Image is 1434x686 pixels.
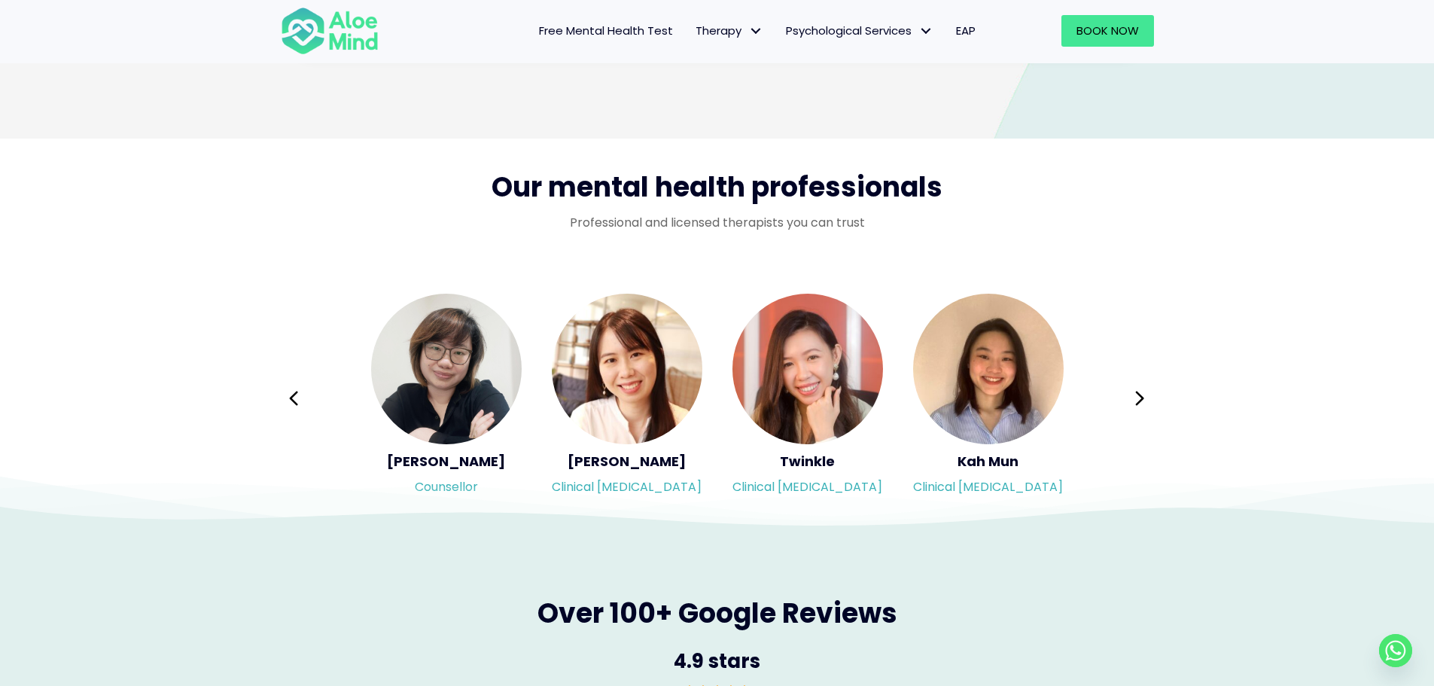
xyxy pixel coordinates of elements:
[1076,23,1139,38] span: Book Now
[786,23,933,38] span: Psychological Services
[913,452,1064,471] h5: Kah Mun
[732,294,883,503] a: <h5>Twinkle</h5><p>Clinical psychologist</p> TwinkleClinical [MEDICAL_DATA]
[732,452,883,471] h5: Twinkle
[371,292,522,505] div: Slide 7 of 3
[696,23,763,38] span: Therapy
[956,23,976,38] span: EAP
[281,214,1154,231] p: Professional and licensed therapists you can trust
[913,294,1064,503] a: <h5>Kah Mun</h5><p>Clinical psychologist</p> Kah MunClinical [MEDICAL_DATA]
[552,294,702,444] img: <h5>Kher Yin</h5><p>Clinical psychologist</p>
[775,15,945,47] a: Psychological ServicesPsychological Services: submenu
[539,23,673,38] span: Free Mental Health Test
[1061,15,1154,47] a: Book Now
[492,168,942,206] span: Our mental health professionals
[684,15,775,47] a: TherapyTherapy: submenu
[528,15,684,47] a: Free Mental Health Test
[537,594,897,633] span: Over 100+ Google Reviews
[732,294,883,444] img: <h5>Twinkle</h5><p>Clinical psychologist</p>
[371,452,522,471] h5: [PERSON_NAME]
[398,15,987,47] nav: Menu
[552,292,702,505] div: Slide 8 of 3
[371,294,522,444] img: <h5>Yvonne</h5><p>Counsellor</p>
[732,292,883,505] div: Slide 9 of 3
[674,648,760,675] span: 4.9 stars
[371,294,522,503] a: <h5>Yvonne</h5><p>Counsellor</p> [PERSON_NAME]Counsellor
[745,20,767,42] span: Therapy: submenu
[1379,634,1412,667] a: Whatsapp
[913,294,1064,444] img: <h5>Kah Mun</h5><p>Clinical psychologist</p>
[552,452,702,471] h5: [PERSON_NAME]
[913,292,1064,505] div: Slide 10 of 3
[281,6,379,56] img: Aloe mind Logo
[945,15,987,47] a: EAP
[915,20,937,42] span: Psychological Services: submenu
[552,294,702,503] a: <h5>Kher Yin</h5><p>Clinical psychologist</p> [PERSON_NAME]Clinical [MEDICAL_DATA]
